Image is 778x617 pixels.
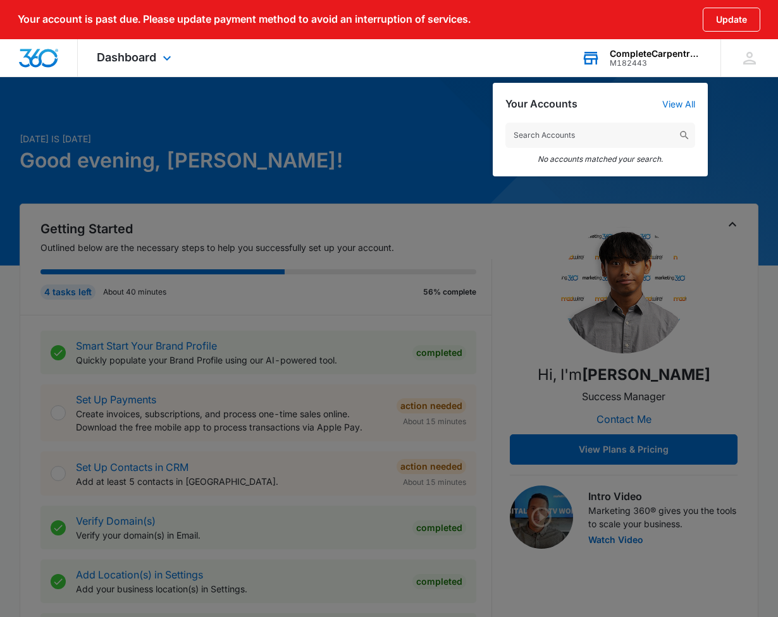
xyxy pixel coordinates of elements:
[505,98,577,110] h2: Your Accounts
[97,51,156,64] span: Dashboard
[18,13,471,25] p: Your account is past due. Please update payment method to avoid an interruption of services.
[505,154,695,164] em: No accounts matched your search.
[662,99,695,109] a: View All
[610,49,702,59] div: account name
[703,8,760,32] button: Update
[610,59,702,68] div: account id
[78,39,194,76] div: Dashboard
[505,123,695,148] input: Search Accounts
